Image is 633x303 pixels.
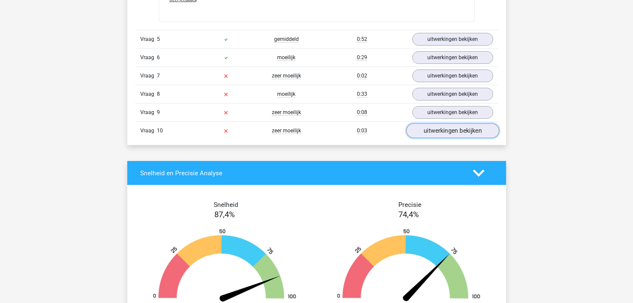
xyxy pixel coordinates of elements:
[157,73,160,79] span: 7
[140,54,157,62] span: Vraag
[412,33,493,46] a: uitwerkingen bekijken
[140,90,157,98] span: Vraag
[140,72,157,80] span: Vraag
[357,54,367,61] span: 0:29
[140,35,157,43] span: Vraag
[214,210,235,219] span: 87,4%
[140,127,157,135] span: Vraag
[357,36,367,43] span: 0:52
[324,201,496,209] h4: Precisie
[277,54,295,61] span: moeilijk
[157,36,160,42] span: 5
[157,91,160,97] span: 8
[412,70,493,82] a: uitwerkingen bekijken
[412,51,493,64] a: uitwerkingen bekijken
[157,127,163,134] span: 10
[272,73,301,79] span: zeer moeilijk
[357,109,367,116] span: 0:08
[274,36,299,43] span: gemiddeld
[157,54,160,61] span: 6
[157,109,160,115] span: 9
[412,88,493,100] a: uitwerkingen bekijken
[272,127,301,134] span: zeer moeilijk
[357,91,367,97] span: 0:33
[277,91,295,97] span: moeilijk
[406,123,499,138] a: uitwerkingen bekijken
[357,73,367,79] span: 0:02
[272,109,301,116] span: zeer moeilijk
[412,106,493,119] a: uitwerkingen bekijken
[140,108,157,116] span: Vraag
[140,201,312,209] h4: Snelheid
[398,210,419,219] span: 74,4%
[357,127,367,134] span: 0:03
[140,169,463,177] h4: Snelheid en Precisie Analyse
